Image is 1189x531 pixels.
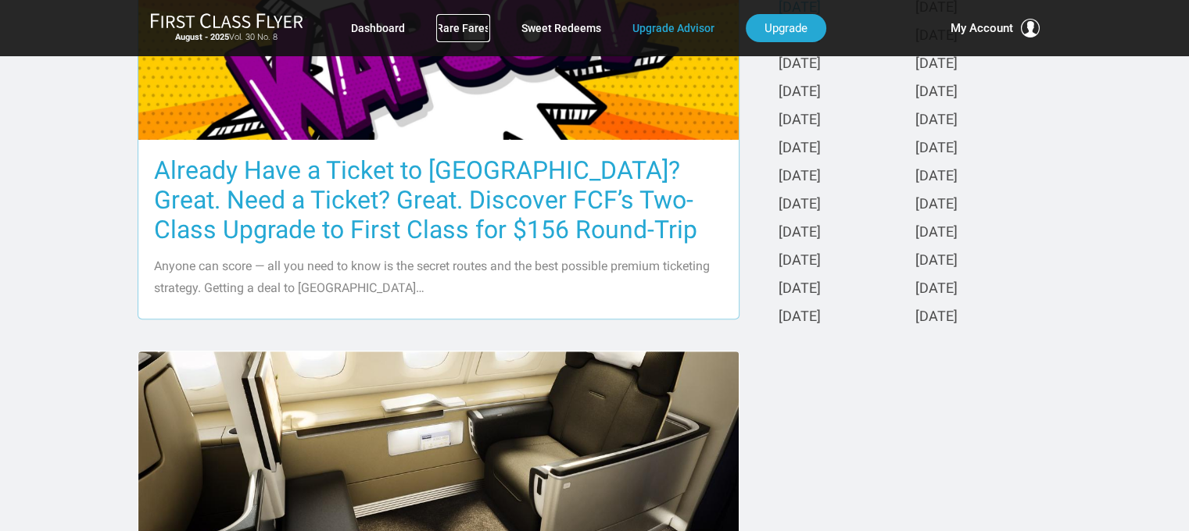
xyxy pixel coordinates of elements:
a: [DATE] [915,141,958,157]
small: Vol. 30 No. 8 [150,32,303,43]
a: [DATE] [779,56,821,73]
a: Upgrade Advisor [632,14,714,42]
a: [DATE] [779,225,821,241]
a: [DATE] [779,309,821,326]
a: [DATE] [779,253,821,269]
a: [DATE] [915,56,958,73]
a: [DATE] [779,141,821,157]
a: Dashboard [351,14,405,42]
a: Sweet Redeems [521,14,601,42]
a: Upgrade [746,14,826,42]
img: First Class Flyer [150,12,303,29]
a: [DATE] [779,112,821,129]
a: [DATE] [915,309,958,326]
p: Anyone can score — all you need to know is the secret routes and the best possible premium ticket... [154,255,723,299]
a: [DATE] [915,253,958,269]
a: [DATE] [779,169,821,185]
a: [DATE] [779,281,821,298]
a: First Class FlyerAugust - 2025Vol. 30 No. 8 [150,12,303,44]
a: [DATE] [915,281,958,298]
a: Rare Fares [436,14,490,42]
h3: Already Have a Ticket to [GEOGRAPHIC_DATA]? Great. Need a Ticket? Great. Discover FCF’s Two-Class... [154,155,723,244]
button: My Account [951,19,1040,37]
a: [DATE] [915,197,958,213]
span: My Account [951,19,1013,37]
a: [DATE] [915,84,958,101]
strong: August - 2025 [175,32,229,42]
a: [DATE] [915,112,958,129]
a: [DATE] [779,84,821,101]
a: [DATE] [915,169,958,185]
a: [DATE] [915,225,958,241]
a: [DATE] [779,197,821,213]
